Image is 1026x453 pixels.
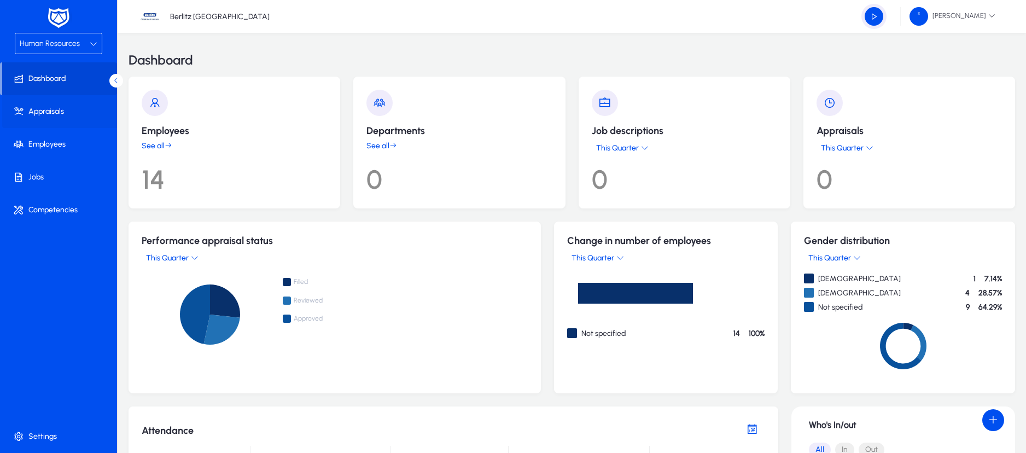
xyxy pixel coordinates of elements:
button: This Quarter [592,141,651,155]
img: 37.jpg [139,6,160,27]
a: Appraisals [2,95,119,128]
p: Not specified [818,303,862,312]
span: Approved [294,315,365,323]
a: Employees [2,128,119,161]
span: This Quarter [144,253,191,263]
img: logo_orange.svg [18,18,26,26]
p: Departments [366,125,552,137]
h3: Dashboard [129,54,193,67]
p: Appraisals [817,125,1002,137]
p: 0 [592,155,777,195]
h5: Performance appraisal status [142,235,528,247]
button: [PERSON_NAME] [901,7,1004,26]
a: Competencies [2,194,119,226]
h4: 28.57% [978,288,1002,298]
span: This Quarter [569,253,616,263]
button: This Quarter [567,251,626,265]
h4: 1 [973,274,976,283]
p: 0 [817,155,1002,195]
img: website_grey.svg [18,28,26,37]
div: Not specified-legend [567,328,765,338]
img: white-logo.png [45,7,72,30]
h5: Attendance [142,425,194,437]
span: Human Resources [20,39,80,48]
span: This Quarter [819,143,866,153]
a: Jobs [2,161,119,194]
div: Domain Overview [42,65,98,72]
div: v 4.0.24 [31,18,54,26]
h5: Change in number of employees [567,235,765,247]
path: Not specified 14 [578,283,693,304]
span: Filled [283,278,365,288]
div: Not specified-legend [804,302,1002,312]
h4: 14 [733,329,740,338]
div: MALE-legend [804,274,1002,283]
div: Keywords by Traffic [121,65,184,72]
img: 58.png [910,7,928,26]
h5: Gender distribution [804,235,1002,247]
button: This Quarter [142,251,201,265]
span: Employees [2,139,119,150]
span: Reviewed [283,297,365,307]
p: 14 [142,155,327,195]
h4: 7.14% [984,274,1002,283]
h1: Who's In/out [809,420,998,430]
a: See all [142,141,327,150]
span: Appraisals [2,106,119,117]
div: Domain: [DOMAIN_NAME] [28,28,120,37]
h4: 9 [966,303,970,312]
span: Dashboard [2,73,117,84]
img: tab_domain_overview_orange.svg [30,63,38,72]
button: This Quarter [804,251,863,265]
p: [DEMOGRAPHIC_DATA] [818,274,901,283]
span: This Quarter [806,253,853,263]
h4: 100% [749,329,765,338]
span: This Quarter [594,143,641,153]
span: Jobs [2,172,119,183]
p: Employees [142,125,327,137]
span: Approved [283,315,365,325]
span: Reviewed [294,297,365,305]
h4: 4 [965,288,970,298]
h4: 64.29% [978,303,1002,312]
span: Settings [2,431,119,442]
span: Filled [294,278,365,286]
a: Settings [2,420,119,453]
button: This Quarter [817,141,876,155]
img: tab_keywords_by_traffic_grey.svg [109,63,118,72]
p: [DEMOGRAPHIC_DATA] [818,288,901,298]
span: Competencies [2,205,119,216]
p: Not specified [581,329,626,338]
p: Job descriptions [592,125,777,137]
p: 0 [366,155,552,195]
span: [PERSON_NAME] [910,7,995,26]
a: See all [366,141,552,150]
div: FEMALE-legend [804,288,1002,298]
p: Berlitz [GEOGRAPHIC_DATA] [170,12,270,21]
